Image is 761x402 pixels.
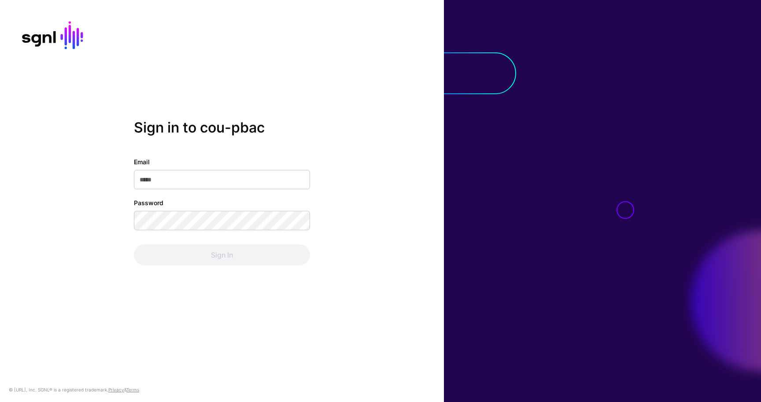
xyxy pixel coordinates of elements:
[9,386,139,393] div: © [URL], Inc. SGNL® is a registered trademark. &
[126,387,139,392] a: Terms
[134,198,163,207] label: Password
[108,387,124,392] a: Privacy
[134,119,310,136] h2: Sign in to cou-pbac
[134,157,150,166] label: Email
